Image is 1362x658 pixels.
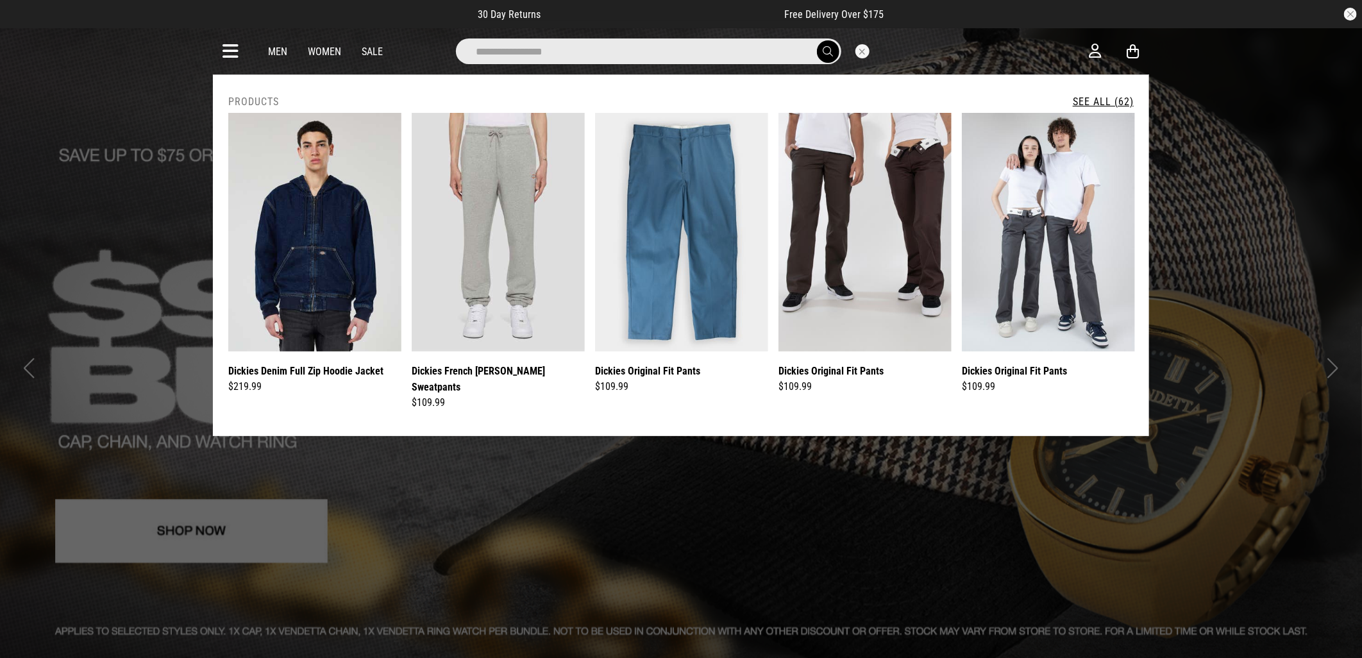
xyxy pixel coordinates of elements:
a: Women [308,46,341,58]
a: Dickies Original Fit Pants [778,363,884,379]
img: Dickies Denim Full Zip Hoodie Jacket in Blue [228,113,401,351]
a: See All (62) [1073,96,1134,108]
a: Sale [362,46,383,58]
a: Dickies Original Fit Pants [595,363,700,379]
img: Dickies French Terry Mapleton Sweatpants in Unknown [412,113,585,351]
div: $219.99 [228,379,401,394]
div: $109.99 [778,379,952,394]
img: Dickies Original Fit Pants in Grey [962,113,1135,351]
img: Dickies Original Fit Pants in Blue [595,113,768,351]
span: Free Delivery Over $175 [785,8,884,21]
div: $109.99 [595,379,768,394]
button: Close search [855,44,870,58]
iframe: Customer reviews powered by Trustpilot [567,8,759,21]
h2: Products [228,96,279,108]
span: 30 Day Returns [478,8,541,21]
a: Men [268,46,287,58]
img: Dickies Original Fit Pants in Brown [778,113,952,351]
div: $109.99 [412,395,585,410]
button: Open LiveChat chat widget [10,5,49,44]
a: Dickies French [PERSON_NAME] Sweatpants [412,363,585,395]
a: Dickies Original Fit Pants [962,363,1067,379]
div: $109.99 [962,379,1135,394]
a: Dickies Denim Full Zip Hoodie Jacket [228,363,383,379]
